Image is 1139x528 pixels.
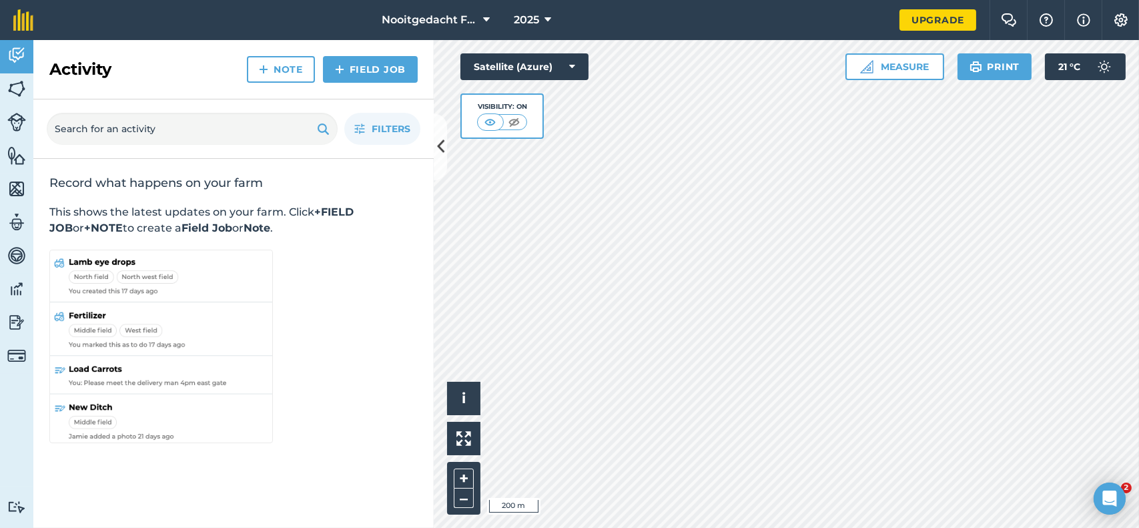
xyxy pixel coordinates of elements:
img: svg+xml;base64,PHN2ZyB4bWxucz0iaHR0cDovL3d3dy53My5vcmcvMjAwMC9zdmciIHdpZHRoPSI1MCIgaGVpZ2h0PSI0MC... [482,115,498,129]
img: svg+xml;base64,PHN2ZyB4bWxucz0iaHR0cDovL3d3dy53My5vcmcvMjAwMC9zdmciIHdpZHRoPSIxNCIgaGVpZ2h0PSIyNC... [335,61,344,77]
p: This shows the latest updates on your farm. Click or to create a or . [49,204,418,236]
div: Open Intercom Messenger [1094,483,1126,515]
img: svg+xml;base64,PHN2ZyB4bWxucz0iaHR0cDovL3d3dy53My5vcmcvMjAwMC9zdmciIHdpZHRoPSIxNCIgaGVpZ2h0PSIyNC... [259,61,268,77]
span: i [462,390,466,407]
img: svg+xml;base64,PD94bWwgdmVyc2lvbj0iMS4wIiBlbmNvZGluZz0idXRmLTgiPz4KPCEtLSBHZW5lcmF0b3I6IEFkb2JlIE... [7,246,26,266]
img: Two speech bubbles overlapping with the left bubble in the forefront [1001,13,1017,27]
span: 2 [1121,483,1132,493]
img: Ruler icon [860,60,873,73]
strong: Note [244,222,270,234]
a: Field Job [323,56,418,83]
img: svg+xml;base64,PHN2ZyB4bWxucz0iaHR0cDovL3d3dy53My5vcmcvMjAwMC9zdmciIHdpZHRoPSI1NiIgaGVpZ2h0PSI2MC... [7,79,26,99]
img: svg+xml;base64,PD94bWwgdmVyc2lvbj0iMS4wIiBlbmNvZGluZz0idXRmLTgiPz4KPCEtLSBHZW5lcmF0b3I6IEFkb2JlIE... [7,501,26,513]
img: fieldmargin Logo [13,9,33,31]
button: i [447,382,480,415]
img: svg+xml;base64,PD94bWwgdmVyc2lvbj0iMS4wIiBlbmNvZGluZz0idXRmLTgiPz4KPCEtLSBHZW5lcmF0b3I6IEFkb2JlIE... [7,212,26,232]
button: – [454,489,474,508]
img: svg+xml;base64,PD94bWwgdmVyc2lvbj0iMS4wIiBlbmNvZGluZz0idXRmLTgiPz4KPCEtLSBHZW5lcmF0b3I6IEFkb2JlIE... [1091,53,1118,80]
img: svg+xml;base64,PD94bWwgdmVyc2lvbj0iMS4wIiBlbmNvZGluZz0idXRmLTgiPz4KPCEtLSBHZW5lcmF0b3I6IEFkb2JlIE... [7,113,26,131]
img: svg+xml;base64,PHN2ZyB4bWxucz0iaHR0cDovL3d3dy53My5vcmcvMjAwMC9zdmciIHdpZHRoPSIxOSIgaGVpZ2h0PSIyNC... [970,59,982,75]
img: svg+xml;base64,PD94bWwgdmVyc2lvbj0iMS4wIiBlbmNvZGluZz0idXRmLTgiPz4KPCEtLSBHZW5lcmF0b3I6IEFkb2JlIE... [7,279,26,299]
img: svg+xml;base64,PHN2ZyB4bWxucz0iaHR0cDovL3d3dy53My5vcmcvMjAwMC9zdmciIHdpZHRoPSIxOSIgaGVpZ2h0PSIyNC... [317,121,330,137]
h2: Record what happens on your farm [49,175,418,191]
img: svg+xml;base64,PHN2ZyB4bWxucz0iaHR0cDovL3d3dy53My5vcmcvMjAwMC9zdmciIHdpZHRoPSIxNyIgaGVpZ2h0PSIxNy... [1077,12,1090,28]
img: svg+xml;base64,PD94bWwgdmVyc2lvbj0iMS4wIiBlbmNvZGluZz0idXRmLTgiPz4KPCEtLSBHZW5lcmF0b3I6IEFkb2JlIE... [7,312,26,332]
span: 21 ° C [1058,53,1080,80]
button: Measure [845,53,944,80]
img: A cog icon [1113,13,1129,27]
div: Visibility: On [477,101,528,112]
img: svg+xml;base64,PD94bWwgdmVyc2lvbj0iMS4wIiBlbmNvZGluZz0idXRmLTgiPz4KPCEtLSBHZW5lcmF0b3I6IEFkb2JlIE... [7,346,26,365]
a: Upgrade [899,9,976,31]
strong: +NOTE [84,222,123,234]
button: Satellite (Azure) [460,53,589,80]
a: Note [247,56,315,83]
button: + [454,469,474,489]
h2: Activity [49,59,111,80]
img: A question mark icon [1038,13,1054,27]
img: svg+xml;base64,PHN2ZyB4bWxucz0iaHR0cDovL3d3dy53My5vcmcvMjAwMC9zdmciIHdpZHRoPSI1NiIgaGVpZ2h0PSI2MC... [7,146,26,166]
span: Nooitgedacht Farm [382,12,478,28]
input: Search for an activity [47,113,338,145]
button: Filters [344,113,420,145]
span: 2025 [514,12,539,28]
img: Four arrows, one pointing top left, one top right, one bottom right and the last bottom left [456,431,471,446]
span: Filters [372,121,410,136]
button: 21 °C [1045,53,1126,80]
img: svg+xml;base64,PHN2ZyB4bWxucz0iaHR0cDovL3d3dy53My5vcmcvMjAwMC9zdmciIHdpZHRoPSI1MCIgaGVpZ2h0PSI0MC... [506,115,522,129]
img: svg+xml;base64,PD94bWwgdmVyc2lvbj0iMS4wIiBlbmNvZGluZz0idXRmLTgiPz4KPCEtLSBHZW5lcmF0b3I6IEFkb2JlIE... [7,45,26,65]
img: svg+xml;base64,PHN2ZyB4bWxucz0iaHR0cDovL3d3dy53My5vcmcvMjAwMC9zdmciIHdpZHRoPSI1NiIgaGVpZ2h0PSI2MC... [7,179,26,199]
button: Print [958,53,1032,80]
strong: Field Job [181,222,232,234]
